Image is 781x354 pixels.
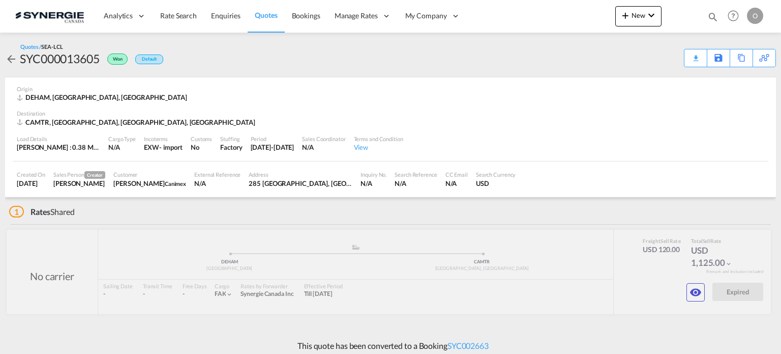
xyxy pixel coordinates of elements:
[17,179,45,188] div: 29 Jul 2025
[17,171,45,178] div: Created On
[20,50,100,67] div: SYC000013605
[292,340,489,351] p: This quote has been converted to a Booking
[31,207,51,216] span: Rates
[17,135,100,143] div: Load Details
[645,9,657,21] md-icon: icon-chevron-down
[104,11,133,21] span: Analytics
[17,85,764,93] div: Origin
[255,11,277,19] span: Quotes
[53,179,105,188] div: Pablo Gomez Saldarriaga
[476,171,516,178] div: Search Currency
[17,143,100,152] div: [PERSON_NAME] : 0.38 MT | Volumetric Wt : 0.82 CBM | Chargeable Wt : 0.82 W/M
[354,143,403,152] div: View
[445,171,468,178] div: CC Email
[707,49,730,67] div: Save As Template
[361,171,386,178] div: Inquiry No.
[84,171,105,179] span: Creator
[395,179,437,188] div: N/A
[53,171,105,179] div: Sales Person
[113,56,125,66] span: Won
[395,171,437,178] div: Search Reference
[447,341,489,350] a: SYC002663
[302,135,345,143] div: Sales Coordinator
[220,143,242,152] div: Factory Stuffing
[619,9,632,21] md-icon: icon-plus 400-fg
[615,6,662,26] button: icon-plus 400-fgNewicon-chevron-down
[25,93,187,101] span: DEHAM, [GEOGRAPHIC_DATA], [GEOGRAPHIC_DATA]
[113,171,186,178] div: Customer
[335,11,378,21] span: Manage Rates
[619,11,657,19] span: New
[100,50,130,67] div: Won
[41,43,63,50] span: SEA-LCL
[15,5,84,28] img: 1f56c880d42311ef80fc7dca854c8e59.png
[108,135,136,143] div: Cargo Type
[135,55,163,64] div: Default
[191,135,212,143] div: Customs
[445,179,468,188] div: N/A
[251,143,294,152] div: 28 Aug 2025
[707,11,718,22] md-icon: icon-magnify
[405,11,447,21] span: My Company
[17,93,190,102] div: DEHAM, Hamburg, Europe
[194,171,241,178] div: External Reference
[251,135,294,143] div: Period
[725,7,742,24] span: Help
[361,179,386,188] div: N/A
[144,143,159,152] div: EXW
[249,179,352,188] div: 285 Saint-Georges, Drummondville
[9,206,24,217] span: 1
[160,11,197,20] span: Rate Search
[725,7,747,25] div: Help
[689,51,702,59] md-icon: icon-download
[354,135,403,143] div: Terms and Condition
[108,143,136,152] div: N/A
[707,11,718,26] div: icon-magnify
[747,8,763,24] div: O
[194,179,241,188] div: N/A
[220,135,242,143] div: Stuffing
[144,135,183,143] div: Incoterms
[292,11,320,20] span: Bookings
[165,180,186,187] span: Canimex
[302,143,345,152] div: N/A
[20,43,63,50] div: Quotes /SEA-LCL
[476,179,516,188] div: USD
[5,53,17,65] md-icon: icon-arrow-left
[689,49,702,59] div: Quote PDF is not available at this time
[159,143,183,152] div: - import
[689,286,702,298] md-icon: icon-eye
[17,110,764,117] div: Destination
[5,50,20,67] div: icon-arrow-left
[9,206,75,217] div: Shared
[113,179,186,188] div: JOSEE LEMAIRE
[191,143,212,152] div: No
[211,11,241,20] span: Enquiries
[17,118,258,127] div: CAMTR, Montreal, QC, Americas
[686,283,705,302] button: icon-eye
[249,171,352,178] div: Address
